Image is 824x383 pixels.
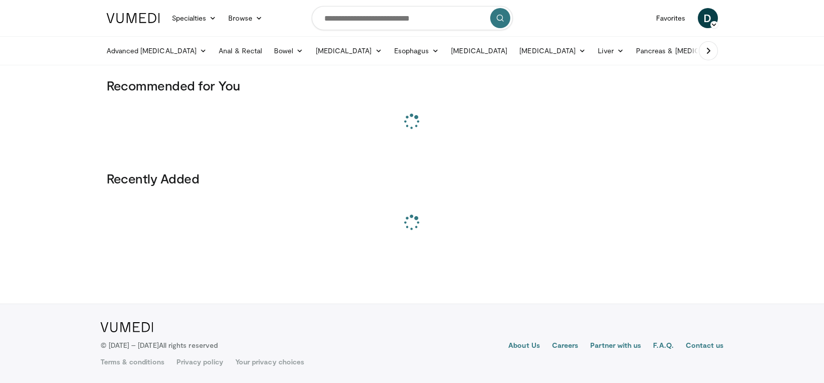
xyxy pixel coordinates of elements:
[107,170,718,186] h3: Recently Added
[388,41,445,61] a: Esophagus
[107,77,718,93] h3: Recommended for You
[176,357,223,367] a: Privacy policy
[508,340,540,352] a: About Us
[552,340,579,352] a: Careers
[686,340,724,352] a: Contact us
[513,41,592,61] a: [MEDICAL_DATA]
[698,8,718,28] a: D
[268,41,309,61] a: Bowel
[166,8,223,28] a: Specialties
[235,357,304,367] a: Your privacy choices
[592,41,629,61] a: Liver
[650,8,692,28] a: Favorites
[101,340,218,350] p: © [DATE] – [DATE]
[653,340,673,352] a: F.A.Q.
[312,6,513,30] input: Search topics, interventions
[159,341,218,349] span: All rights reserved
[101,41,213,61] a: Advanced [MEDICAL_DATA]
[310,41,388,61] a: [MEDICAL_DATA]
[222,8,268,28] a: Browse
[445,41,513,61] a: [MEDICAL_DATA]
[101,322,153,332] img: VuMedi Logo
[107,13,160,23] img: VuMedi Logo
[101,357,164,367] a: Terms & conditions
[213,41,268,61] a: Anal & Rectal
[590,340,641,352] a: Partner with us
[630,41,748,61] a: Pancreas & [MEDICAL_DATA]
